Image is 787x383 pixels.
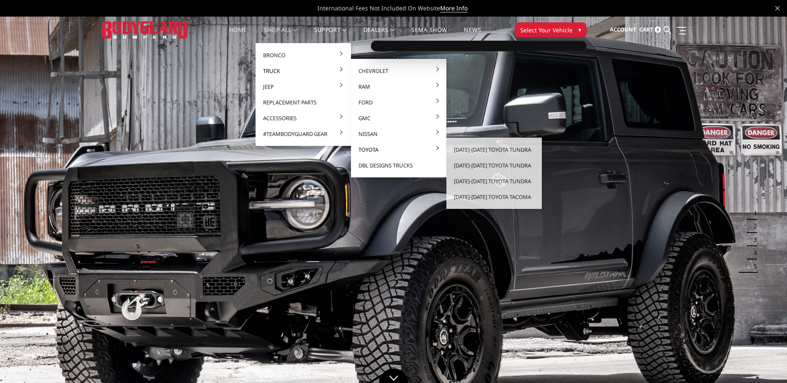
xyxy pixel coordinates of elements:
a: News [464,27,481,43]
a: Dealers [363,27,395,43]
span: 0 [655,27,661,33]
a: More Info [440,4,468,12]
a: SEMA Show [411,27,447,43]
a: Accessories [259,110,348,126]
span: ▾ [578,25,581,34]
button: 5 of 5 [749,259,757,273]
a: shop all [264,27,297,43]
a: Account [610,19,636,41]
a: Ford [354,95,443,110]
a: GMC [354,110,443,126]
a: Ram [354,79,443,95]
a: [DATE]-[DATE] Toyota Tacoma [450,189,538,205]
a: DBL Designs Trucks [354,158,443,173]
a: Replacement Parts [259,95,348,110]
a: Support [314,27,347,43]
span: Cart [639,26,653,33]
a: [DATE]-[DATE] Toyota Tundra [450,158,538,173]
a: Click to Down [379,368,408,383]
span: Select Your Vehicle [520,26,573,34]
a: Jeep [259,79,348,95]
a: Nissan [354,126,443,142]
a: [DATE]-[DATE] Toyota Tundra [450,142,538,158]
a: #TeamBodyguard Gear [259,126,348,142]
button: 4 of 5 [749,246,757,259]
a: Home [229,27,247,43]
button: 3 of 5 [749,233,757,246]
a: Truck [259,63,348,79]
a: Bronco [259,47,348,63]
a: [DATE]-[DATE] Toyota Tundra [450,173,538,189]
span: Account [610,26,636,33]
button: 1 of 5 [749,206,757,220]
button: 2 of 5 [749,220,757,233]
button: Select Your Vehicle [515,22,587,37]
a: Toyota [354,142,443,158]
a: Cart 0 [639,19,661,41]
a: Chevrolet [354,63,443,79]
img: BODYGUARD BUMPERS [101,21,188,38]
iframe: Chat Widget [746,343,787,383]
